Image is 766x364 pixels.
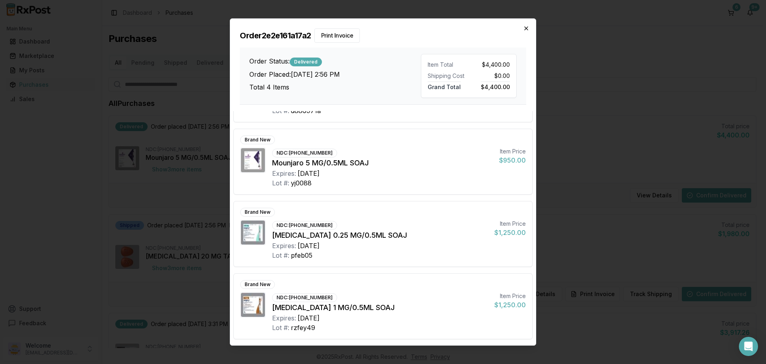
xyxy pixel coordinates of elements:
[272,157,493,169] div: Mounjaro 5 MG/0.5ML SOAJ
[472,72,510,80] div: $0.00
[291,323,315,332] div: rzfey49
[428,82,461,90] span: Grand Total
[494,228,526,237] div: $1,250.00
[272,251,289,260] div: Lot #:
[499,155,526,165] div: $950.00
[494,220,526,228] div: Item Price
[428,61,466,69] div: Item Total
[272,241,296,251] div: Expires:
[298,241,320,251] div: [DATE]
[499,147,526,155] div: Item Price
[272,221,337,230] div: NDC: [PHONE_NUMBER]
[241,221,265,245] img: Wegovy 0.25 MG/0.5ML SOAJ
[249,82,421,92] h3: Total 4 Items
[240,280,275,289] div: Brand New
[272,293,337,302] div: NDC: [PHONE_NUMBER]
[290,58,322,66] div: Delivered
[240,28,526,43] h2: Order 2e2e161a17a2
[272,106,289,115] div: Lot #:
[272,302,488,313] div: [MEDICAL_DATA] 1 MG/0.5ML SOAJ
[240,135,275,144] div: Brand New
[494,292,526,300] div: Item Price
[272,178,289,188] div: Lot #:
[240,208,275,217] div: Brand New
[249,70,421,79] h3: Order Placed: [DATE] 2:56 PM
[272,313,296,323] div: Expires:
[272,169,296,178] div: Expires:
[428,72,466,80] div: Shipping Cost
[291,106,321,115] div: d886971a
[249,56,421,66] h3: Order Status:
[314,28,360,43] button: Print Invoice
[494,300,526,310] div: $1,250.00
[241,148,265,172] img: Mounjaro 5 MG/0.5ML SOAJ
[291,251,312,260] div: pfeb05
[472,61,510,69] div: $4,400.00
[272,149,337,157] div: NDC: [PHONE_NUMBER]
[481,82,510,90] span: $4,400.00
[272,230,488,241] div: [MEDICAL_DATA] 0.25 MG/0.5ML SOAJ
[241,293,265,317] img: Wegovy 1 MG/0.5ML SOAJ
[298,169,320,178] div: [DATE]
[291,178,312,188] div: yj0088
[272,323,289,332] div: Lot #:
[298,313,320,323] div: [DATE]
